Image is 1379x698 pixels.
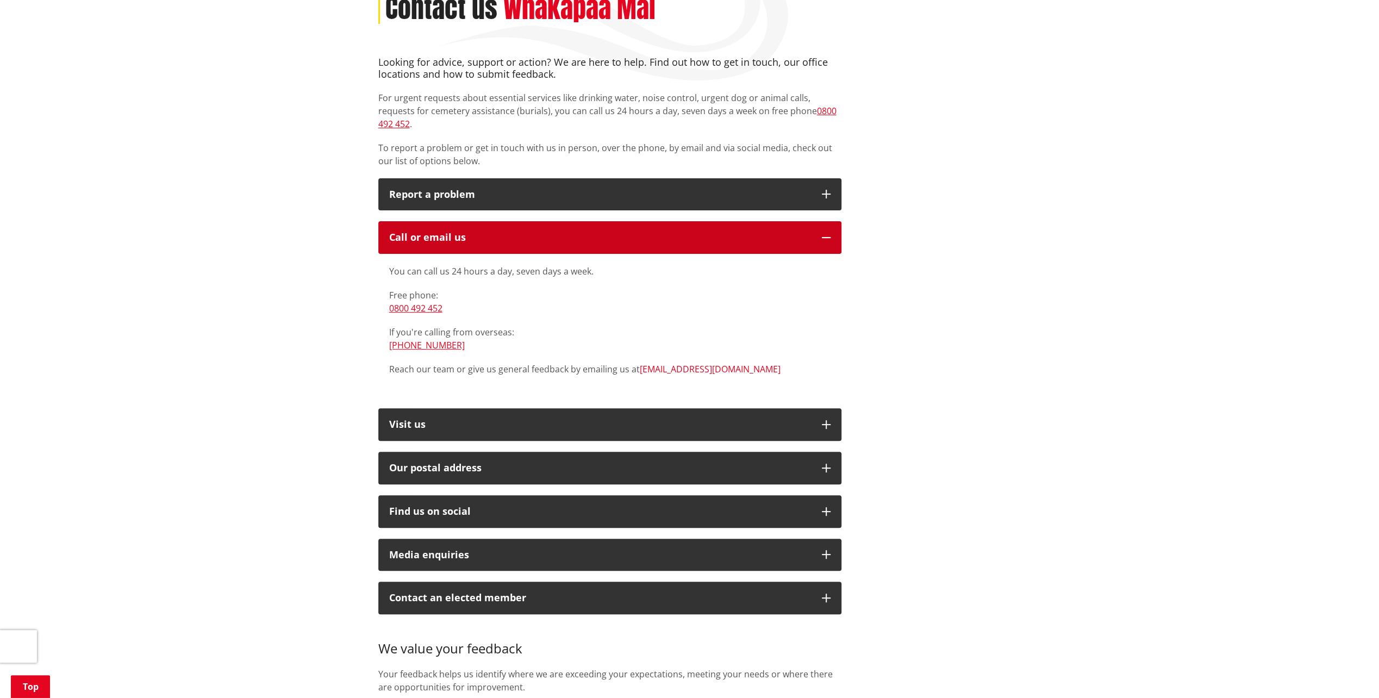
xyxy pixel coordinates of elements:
p: If you're calling from overseas: [389,326,831,352]
h2: Our postal address [389,463,811,473]
button: Contact an elected member [378,582,841,614]
p: Report a problem [389,189,811,200]
p: Visit us [389,419,811,430]
button: Find us on social [378,495,841,528]
p: To report a problem or get in touch with us in person, over the phone, by email and via social me... [378,141,841,167]
h4: Looking for advice, support or action? We are here to help. Find out how to get in touch, our off... [378,57,841,80]
a: 0800 492 452 [378,105,837,130]
button: Our postal address [378,452,841,484]
a: [PHONE_NUMBER] [389,339,465,351]
div: Call or email us [389,232,811,243]
p: Your feedback helps us identify where we are exceeding your expectations, meeting your needs or w... [378,668,841,694]
button: Media enquiries [378,539,841,571]
div: Find us on social [389,506,811,517]
button: Report a problem [378,178,841,211]
p: Free phone: [389,289,831,315]
h3: We value your feedback [378,625,841,657]
iframe: Messenger Launcher [1329,652,1368,691]
p: For urgent requests about essential services like drinking water, noise control, urgent dog or an... [378,91,841,130]
a: [EMAIL_ADDRESS][DOMAIN_NAME] [640,363,781,375]
a: 0800 492 452 [389,302,442,314]
button: Visit us [378,408,841,441]
p: Contact an elected member [389,593,811,603]
button: Call or email us [378,221,841,254]
p: You can call us 24 hours a day, seven days a week. [389,265,831,278]
a: Top [11,675,50,698]
div: Media enquiries [389,550,811,560]
p: Reach our team or give us general feedback by emailing us at [389,363,831,376]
